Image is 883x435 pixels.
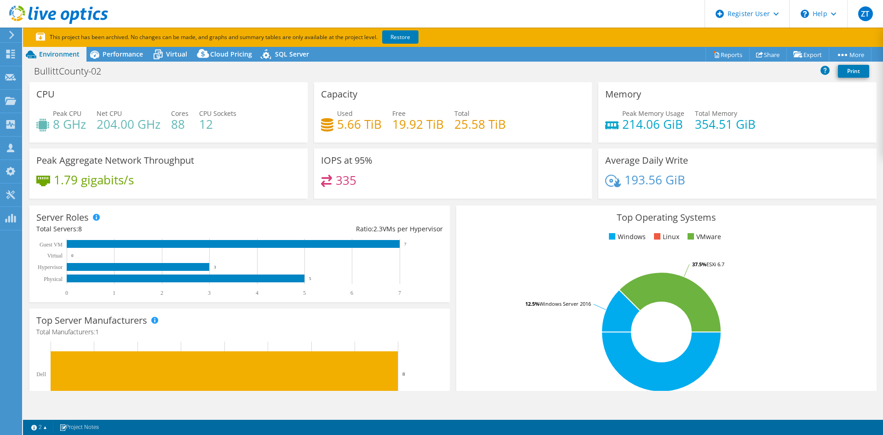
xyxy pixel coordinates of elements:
[525,300,539,307] tspan: 12.5%
[53,422,105,433] a: Project Notes
[404,242,407,246] text: 7
[705,47,750,62] a: Reports
[706,261,724,268] tspan: ESXi 6.7
[607,232,646,242] li: Windows
[625,175,685,185] h4: 193.56 GiB
[36,224,240,234] div: Total Servers:
[622,109,684,118] span: Peak Memory Usage
[44,276,63,282] text: Physical
[199,109,236,118] span: CPU Sockets
[749,47,787,62] a: Share
[171,119,189,129] h4: 88
[321,155,373,166] h3: IOPS at 95%
[392,119,444,129] h4: 19.92 TiB
[336,175,356,185] h4: 335
[71,253,74,258] text: 0
[337,119,382,129] h4: 5.66 TiB
[685,232,721,242] li: VMware
[829,47,872,62] a: More
[53,109,81,118] span: Peak CPU
[303,290,306,296] text: 5
[161,290,163,296] text: 2
[240,224,443,234] div: Ratio: VMs per Hypervisor
[36,89,55,99] h3: CPU
[463,212,870,223] h3: Top Operating Systems
[275,50,309,58] span: SQL Server
[39,50,80,58] span: Environment
[695,119,756,129] h4: 354.51 GiB
[605,155,688,166] h3: Average Daily Write
[53,119,86,129] h4: 8 GHz
[36,315,147,326] h3: Top Server Manufacturers
[392,109,406,118] span: Free
[78,224,82,233] span: 8
[171,109,189,118] span: Cores
[30,66,115,76] h1: BullittCounty-02
[398,290,401,296] text: 7
[337,109,353,118] span: Used
[309,276,311,281] text: 5
[166,50,187,58] span: Virtual
[65,290,68,296] text: 0
[36,371,46,378] text: Dell
[622,119,684,129] h4: 214.06 GiB
[208,290,211,296] text: 3
[539,300,591,307] tspan: Windows Server 2016
[97,109,122,118] span: Net CPU
[36,327,443,337] h4: Total Manufacturers:
[786,47,829,62] a: Export
[97,119,161,129] h4: 204.00 GHz
[321,89,357,99] h3: Capacity
[402,371,405,377] text: 8
[373,224,383,233] span: 2.3
[199,119,236,129] h4: 12
[40,241,63,248] text: Guest VM
[36,155,194,166] h3: Peak Aggregate Network Throughput
[838,65,869,78] a: Print
[95,327,99,336] span: 1
[605,89,641,99] h3: Memory
[454,109,470,118] span: Total
[214,265,216,269] text: 3
[652,232,679,242] li: Linux
[382,30,419,44] a: Restore
[210,50,252,58] span: Cloud Pricing
[256,290,258,296] text: 4
[350,290,353,296] text: 6
[858,6,873,21] span: ZT
[36,32,487,42] p: This project has been archived. No changes can be made, and graphs and summary tables are only av...
[38,264,63,270] text: Hypervisor
[36,212,89,223] h3: Server Roles
[47,252,63,259] text: Virtual
[25,422,53,433] a: 2
[454,119,506,129] h4: 25.58 TiB
[695,109,737,118] span: Total Memory
[692,261,706,268] tspan: 37.5%
[801,10,809,18] svg: \n
[54,175,134,185] h4: 1.79 gigabits/s
[103,50,143,58] span: Performance
[113,290,115,296] text: 1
